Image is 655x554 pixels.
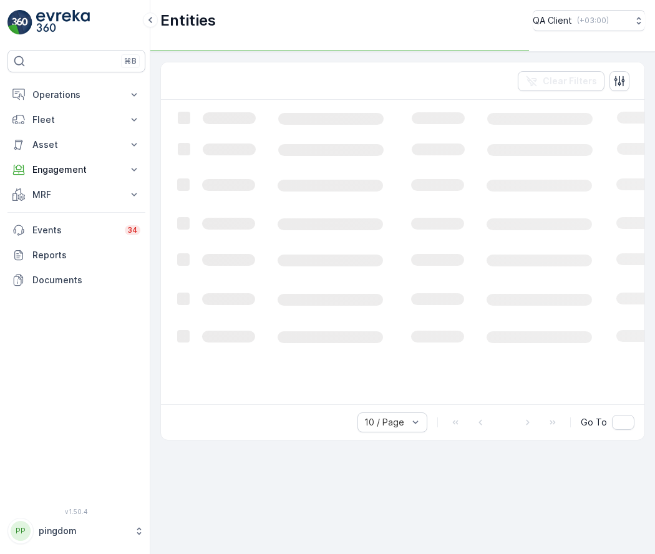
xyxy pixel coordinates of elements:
[32,89,120,101] p: Operations
[7,218,145,243] a: Events34
[32,274,140,286] p: Documents
[533,10,645,31] button: QA Client(+03:00)
[7,243,145,268] a: Reports
[7,157,145,182] button: Engagement
[39,525,128,537] p: pingdom
[32,138,120,151] p: Asset
[518,71,604,91] button: Clear Filters
[7,10,32,35] img: logo
[160,11,216,31] p: Entities
[7,107,145,132] button: Fleet
[577,16,609,26] p: ( +03:00 )
[127,225,138,235] p: 34
[32,249,140,261] p: Reports
[581,416,607,429] span: Go To
[32,188,120,201] p: MRF
[7,132,145,157] button: Asset
[32,114,120,126] p: Fleet
[533,14,572,27] p: QA Client
[7,518,145,544] button: PPpingdom
[36,10,90,35] img: logo_light-DOdMpM7g.png
[7,182,145,207] button: MRF
[543,75,597,87] p: Clear Filters
[7,82,145,107] button: Operations
[11,521,31,541] div: PP
[7,508,145,515] span: v 1.50.4
[124,56,137,66] p: ⌘B
[32,224,117,236] p: Events
[32,163,120,176] p: Engagement
[7,268,145,293] a: Documents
